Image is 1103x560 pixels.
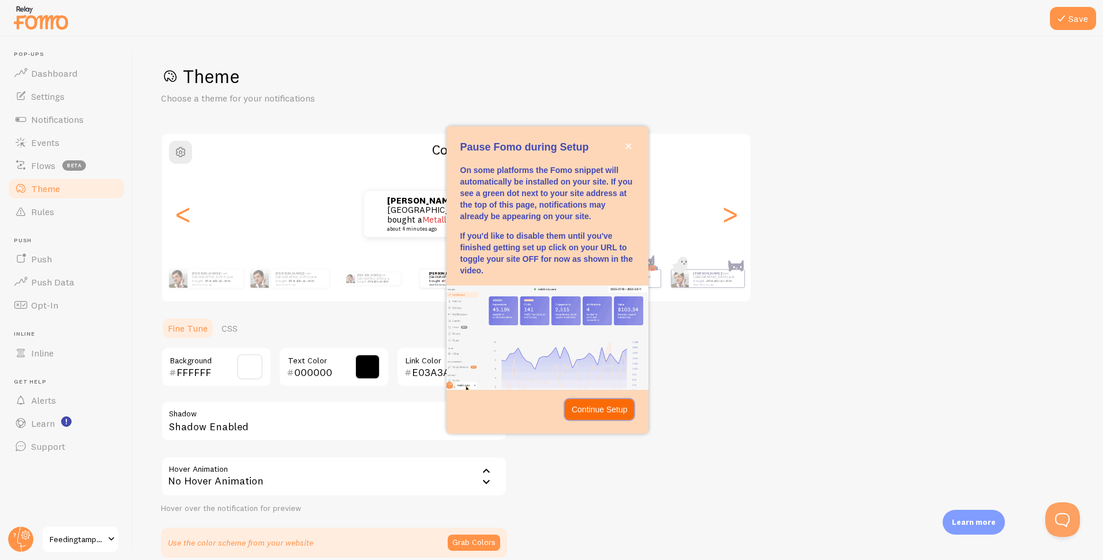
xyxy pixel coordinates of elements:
a: Metallica t-shirt [290,279,314,283]
div: Shadow Enabled [161,401,507,443]
p: Use the color scheme from your website [168,537,313,548]
p: from [GEOGRAPHIC_DATA] just bought a [387,196,502,232]
h2: Colorful [162,141,751,159]
span: Events [31,137,59,148]
span: beta [62,160,86,171]
a: Inline [7,341,126,364]
a: Dashboard [7,62,126,85]
img: Fomo [169,269,187,288]
img: Fomo [346,274,355,283]
div: Next slide [723,172,737,255]
span: Opt-In [31,299,58,311]
a: Metallica t-shirt [624,279,648,283]
span: Feedingtampabay [50,532,104,546]
small: about 4 minutes ago [429,283,474,285]
strong: [PERSON_NAME] [276,271,303,276]
span: Dashboard [31,67,77,79]
span: Notifications [31,114,84,125]
p: from [GEOGRAPHIC_DATA] just bought a [357,272,396,285]
p: from [GEOGRAPHIC_DATA] just bought a [429,271,475,285]
strong: [PERSON_NAME] [387,195,457,206]
p: from [GEOGRAPHIC_DATA] just bought a [276,271,324,285]
span: Alerts [31,394,56,406]
p: Continue Setup [572,404,628,415]
a: Feedingtampabay [42,525,119,553]
strong: [PERSON_NAME] [693,271,721,276]
button: Grab Colors [448,535,500,551]
a: Rules [7,200,126,223]
p: Pause Fomo during Setup [460,140,635,155]
a: Learn [7,412,126,435]
span: Get Help [14,378,126,386]
a: Metallica t-shirt [422,214,485,225]
p: Learn more [952,517,996,528]
strong: [PERSON_NAME] [192,271,220,276]
img: fomo-relay-logo-orange.svg [12,3,70,32]
span: Settings [31,91,65,102]
a: Fine Tune [161,317,215,340]
span: Rules [31,206,54,217]
a: Metallica t-shirt [443,279,468,283]
span: Inline [14,330,126,338]
a: Opt-In [7,294,126,317]
p: from [GEOGRAPHIC_DATA] just bought a [693,271,740,285]
a: Support [7,435,126,458]
span: Push [31,253,52,265]
button: close, [622,140,635,152]
svg: <p>Watch New Feature Tutorials!</p> [61,416,72,427]
div: Learn more [943,510,1005,535]
img: Fomo [250,269,269,288]
a: Push [7,247,126,270]
span: Theme [31,183,60,194]
span: Learn [31,418,55,429]
a: Notifications [7,108,126,131]
span: Support [31,441,65,452]
small: about 4 minutes ago [693,283,738,285]
span: Push [14,237,126,245]
h1: Theme [161,65,1075,88]
small: about 4 minutes ago [387,226,499,232]
a: Metallica t-shirt [707,279,732,283]
small: about 4 minutes ago [192,283,237,285]
p: On some platforms the Fomo snippet will automatically be installed on your site. If you see a gre... [460,164,635,222]
span: Flows [31,160,55,171]
a: Events [7,131,126,154]
iframe: Help Scout Beacon - Open [1045,502,1080,537]
span: Push Data [31,276,74,288]
div: Hover over the notification for preview [161,503,507,514]
img: Fomo [671,270,688,287]
a: CSS [215,317,245,340]
a: Metallica t-shirt [369,280,388,283]
p: from [GEOGRAPHIC_DATA] just bought a [192,271,238,285]
a: Flows beta [7,154,126,177]
a: Settings [7,85,126,108]
button: Continue Setup [565,399,635,420]
span: Inline [31,347,54,359]
strong: [PERSON_NAME] [357,273,380,277]
small: about 4 minutes ago [276,283,323,285]
strong: [PERSON_NAME] [429,271,457,276]
a: Theme [7,177,126,200]
a: Metallica t-shirt [206,279,231,283]
a: Push Data [7,270,126,294]
p: If you'd like to disable them until you've finished getting set up click on your URL to toggle yo... [460,230,635,276]
p: Choose a theme for your notifications [161,92,438,105]
div: No Hover Animation [161,456,507,497]
a: Alerts [7,389,126,412]
div: Pause Fomo during Setup [447,126,648,433]
small: about 4 minutes ago [610,283,655,285]
div: Previous slide [176,172,190,255]
span: Pop-ups [14,51,126,58]
p: from [GEOGRAPHIC_DATA] just bought a [610,271,656,285]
